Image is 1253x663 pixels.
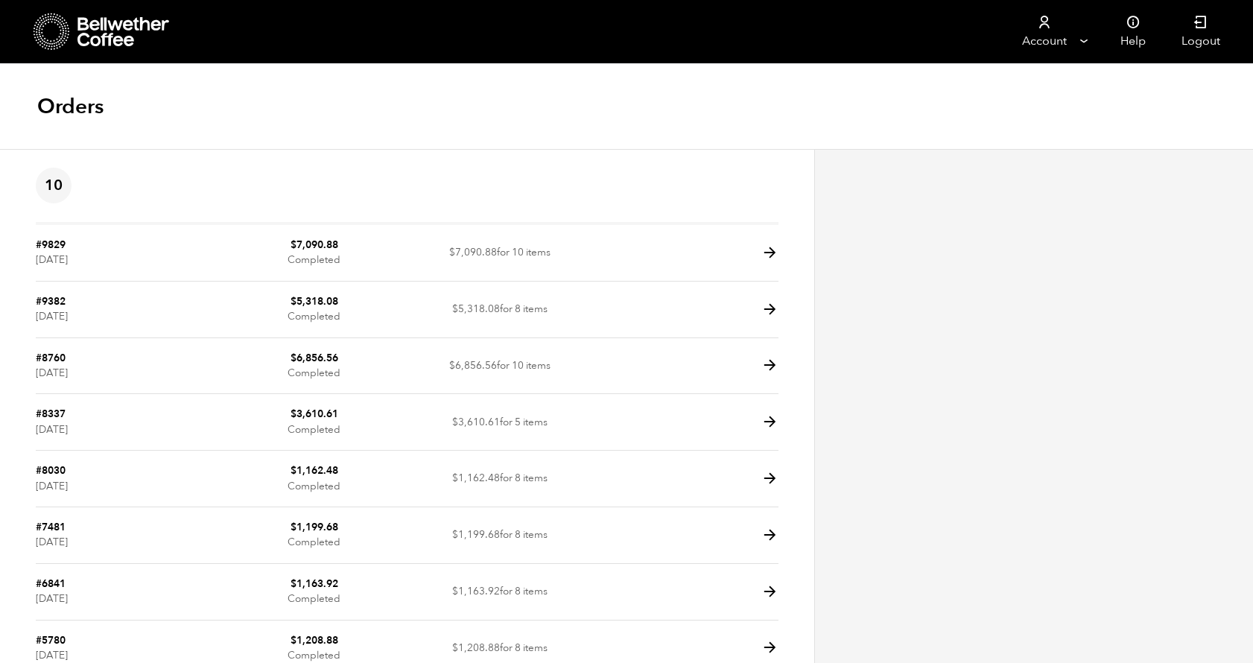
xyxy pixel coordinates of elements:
a: #5780 [36,633,66,647]
time: [DATE] [36,591,68,606]
a: #9829 [36,238,66,252]
time: [DATE] [36,648,68,662]
td: Completed [221,507,407,564]
bdi: 3,610.61 [291,407,338,421]
span: $ [291,633,296,647]
span: 1,162.48 [452,471,500,485]
time: [DATE] [36,309,68,323]
span: $ [291,294,296,308]
td: Completed [221,225,407,282]
bdi: 5,318.08 [291,294,338,308]
time: [DATE] [36,479,68,493]
td: for 5 items [407,394,593,451]
span: $ [452,584,458,598]
a: #6841 [36,577,66,591]
span: 1,199.68 [452,527,500,542]
bdi: 6,856.56 [291,351,338,365]
span: $ [452,527,458,542]
span: $ [452,415,458,429]
span: $ [449,358,455,372]
span: 1,163.92 [452,584,500,598]
span: 10 [36,168,72,203]
time: [DATE] [36,366,68,380]
bdi: 1,208.88 [291,633,338,647]
td: Completed [221,394,407,451]
td: for 8 items [407,507,593,564]
td: Completed [221,451,407,507]
span: $ [291,520,296,534]
span: $ [452,641,458,655]
span: 1,208.88 [452,641,500,655]
time: [DATE] [36,253,68,267]
a: #8337 [36,407,66,421]
time: [DATE] [36,535,68,549]
td: Completed [221,338,407,395]
td: for 10 items [407,225,593,282]
bdi: 1,162.48 [291,463,338,478]
time: [DATE] [36,422,68,437]
bdi: 1,163.92 [291,577,338,591]
td: Completed [221,282,407,338]
td: for 8 items [407,282,593,338]
td: Completed [221,564,407,621]
td: for 8 items [407,564,593,621]
span: 3,610.61 [452,415,500,429]
span: $ [291,577,296,591]
span: $ [291,238,296,252]
a: #8760 [36,351,66,365]
span: $ [291,407,296,421]
bdi: 7,090.88 [291,238,338,252]
a: #7481 [36,520,66,534]
span: $ [452,471,458,485]
a: #8030 [36,463,66,478]
a: #9382 [36,294,66,308]
bdi: 1,199.68 [291,520,338,534]
h1: Orders [37,93,104,120]
span: 7,090.88 [449,245,497,259]
span: $ [291,351,296,365]
span: $ [452,302,458,316]
span: 5,318.08 [452,302,500,316]
td: for 10 items [407,338,593,395]
span: 6,856.56 [449,358,497,372]
span: $ [291,463,296,478]
span: $ [449,245,455,259]
td: for 8 items [407,451,593,507]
